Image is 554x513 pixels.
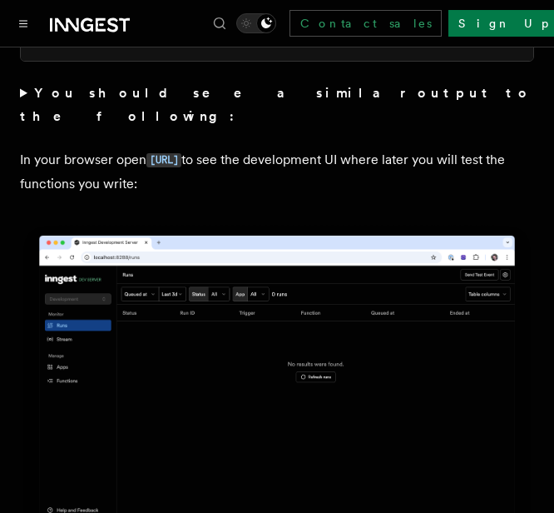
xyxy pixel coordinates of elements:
[13,13,33,33] button: Toggle navigation
[210,13,230,33] button: Find something...
[20,85,532,124] strong: You should see a similar output to the following:
[20,148,534,196] p: In your browser open to see the development UI where later you will test the functions you write:
[236,13,276,33] button: Toggle dark mode
[146,153,181,167] code: [URL]
[20,82,534,128] summary: You should see a similar output to the following:
[289,10,442,37] a: Contact sales
[146,152,181,167] a: [URL]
